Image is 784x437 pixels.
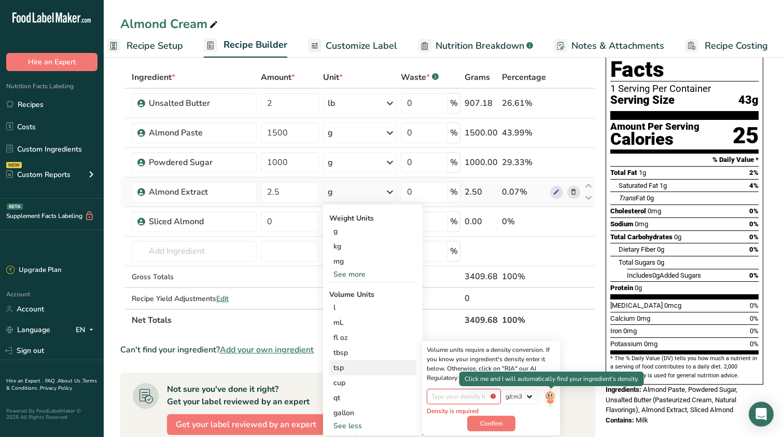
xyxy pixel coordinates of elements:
[610,207,646,215] span: Cholesterol
[544,389,556,407] img: ai-bot.1dcbe71.gif
[427,389,501,404] input: Type your density here
[333,317,412,328] div: mL
[500,309,548,331] th: 100%
[635,284,642,292] span: 0g
[733,122,759,149] div: 25
[167,414,325,435] button: Get your label reviewed by an expert
[323,71,343,84] span: Unit
[261,71,295,84] span: Amount
[6,265,61,276] div: Upgrade Plan
[554,34,664,58] a: Notes & Attachments
[644,340,657,348] span: 0mg
[7,203,23,210] div: BETA
[149,97,250,110] div: Unsalted Butter
[149,156,250,169] div: Powdered Sugar
[610,340,642,348] span: Potassium
[664,302,681,309] span: 0mcg
[502,270,546,283] div: 100%
[610,220,633,228] span: Sodium
[610,327,622,335] span: Iron
[132,71,175,84] span: Ingredient
[132,293,257,304] div: Recipe Yield Adjustments
[467,416,515,431] button: Confirm
[465,186,498,198] div: 2.50
[333,302,412,313] div: l
[120,344,595,356] div: Can't find your ingredient?
[132,271,257,282] div: Gross Totals
[216,294,229,304] span: Edit
[328,156,333,169] div: g
[606,386,737,414] span: Almond Paste, Powdered Sugar, Unsalted Butter (Pasteurized Cream, Natural Flavorings), Almond Ext...
[328,97,335,110] div: lb
[333,362,412,373] div: tsp
[502,156,546,169] div: 29.33%
[610,122,699,132] div: Amount Per Serving
[502,186,546,198] div: 0.07%
[750,340,759,348] span: 0%
[502,97,546,110] div: 26.61%
[610,169,637,176] span: Total Fat
[465,71,490,84] span: Grams
[329,269,416,280] div: See more
[76,324,97,336] div: EN
[107,34,183,58] a: Recipe Setup
[750,327,759,335] span: 0%
[750,315,759,322] span: 0%
[660,182,667,189] span: 1g
[465,97,498,110] div: 907.18
[58,377,82,385] a: About Us .
[149,186,250,198] div: Almond Extract
[328,186,333,198] div: g
[328,127,333,139] div: g
[502,71,546,84] span: Percentage
[130,309,463,331] th: Net Totals
[329,213,416,224] div: Weight Units
[637,315,650,322] span: 0mg
[749,169,759,176] span: 2%
[308,34,397,58] a: Customize Label
[610,302,663,309] span: [MEDICAL_DATA]
[329,254,416,269] div: mg
[167,383,310,408] div: Not sure you've done it right? Get your label reviewed by an expert
[502,215,546,228] div: 0%
[6,169,71,180] div: Custom Reports
[223,38,287,52] span: Recipe Builder
[610,284,633,292] span: Protein
[610,84,759,94] div: 1 Serving Per Container
[685,34,768,58] a: Recipe Costing
[220,344,314,356] span: Add your own ingredient
[6,377,43,385] a: Hire an Expert .
[636,416,648,424] span: Milk
[465,156,498,169] div: 1000.00
[401,71,439,84] div: Waste
[465,292,498,305] div: 0
[333,377,412,388] div: cup
[619,194,636,202] i: Trans
[463,309,500,331] th: 3409.68
[619,245,655,253] span: Dietary Fiber
[610,233,673,241] span: Total Carbohydrates
[705,39,768,53] span: Recipe Costing
[329,239,416,254] div: kg
[749,207,759,215] span: 0%
[6,408,97,420] div: Powered By FoodLabelMaker © 2025 All Rights Reserved
[619,258,655,266] span: Total Sugars
[610,34,759,81] h1: Nutrition Facts
[610,132,699,147] div: Calories
[333,332,412,343] div: fl oz
[418,34,533,58] a: Nutrition Breakdown
[749,271,759,279] span: 0%
[326,39,397,53] span: Customize Label
[647,194,654,202] span: 0g
[427,406,501,416] p: Density is required
[465,374,639,384] p: Click me and I will automatically find your ingredient's density.
[176,418,316,431] span: Get your label reviewed by an expert
[749,245,759,253] span: 0%
[619,182,658,189] span: Saturated Fat
[132,241,257,262] input: Add Ingredient
[6,377,97,392] a: Terms & Conditions .
[329,420,416,431] div: See less
[480,419,502,428] span: Confirm
[652,271,660,279] span: 0g
[333,407,412,418] div: gallon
